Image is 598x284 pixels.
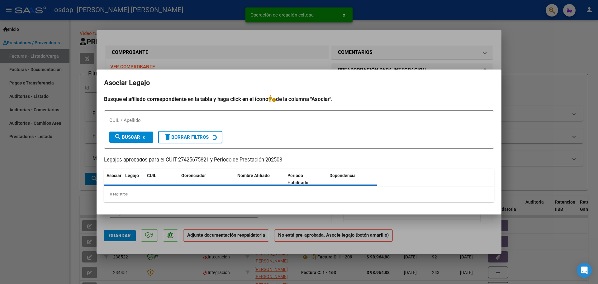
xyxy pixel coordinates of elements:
[109,132,153,143] button: Buscar
[114,133,122,141] mat-icon: search
[104,169,123,190] datatable-header-cell: Asociar
[164,133,171,141] mat-icon: delete
[104,77,494,89] h2: Asociar Legajo
[123,169,145,190] datatable-header-cell: Legajo
[327,169,377,190] datatable-header-cell: Dependencia
[104,95,494,103] h4: Busque el afiliado correspondiente en la tabla y haga click en el ícono de la columna "Asociar".
[287,173,308,185] span: Periodo Habilitado
[179,169,235,190] datatable-header-cell: Gerenciador
[330,173,356,178] span: Dependencia
[104,186,494,202] div: 0 registros
[147,173,156,178] span: CUIL
[104,156,494,164] p: Legajos aprobados para el CUIT 27425675821 y Período de Prestación 202508
[114,134,140,140] span: Buscar
[107,173,121,178] span: Asociar
[285,169,327,190] datatable-header-cell: Periodo Habilitado
[158,131,222,143] button: Borrar Filtros
[577,263,592,278] div: Open Intercom Messenger
[164,134,209,140] span: Borrar Filtros
[237,173,270,178] span: Nombre Afiliado
[181,173,206,178] span: Gerenciador
[235,169,285,190] datatable-header-cell: Nombre Afiliado
[125,173,139,178] span: Legajo
[145,169,179,190] datatable-header-cell: CUIL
